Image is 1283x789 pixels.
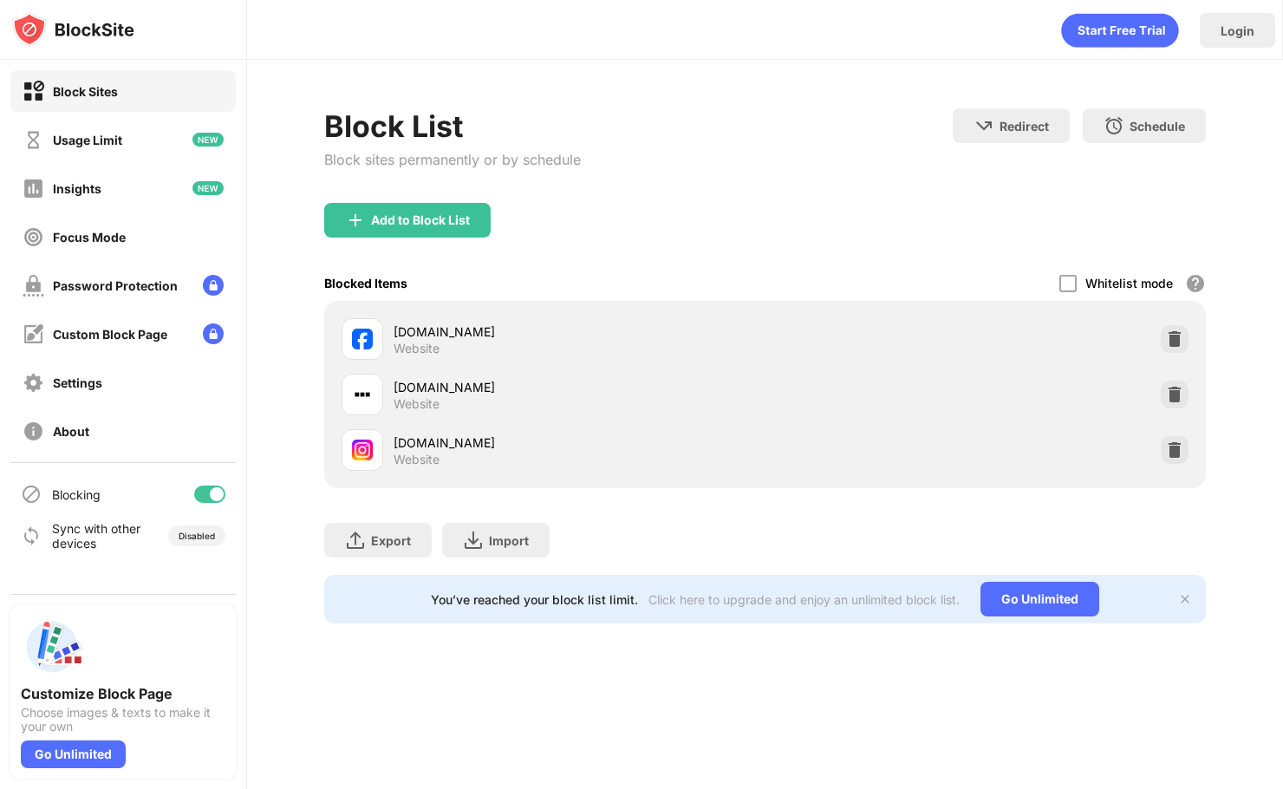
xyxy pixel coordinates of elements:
div: Blocked Items [324,276,407,290]
div: About [53,424,89,439]
div: Website [394,341,440,356]
img: favicons [352,440,373,460]
img: about-off.svg [23,421,44,442]
img: favicons [352,384,373,405]
img: settings-off.svg [23,372,44,394]
img: logo-blocksite.svg [12,12,134,47]
div: Disabled [179,531,215,541]
div: Block Sites [53,84,118,99]
img: time-usage-off.svg [23,129,44,151]
div: [DOMAIN_NAME] [394,378,765,396]
div: Go Unlimited [21,740,126,768]
img: x-button.svg [1178,592,1192,606]
img: favicons [352,329,373,349]
div: Customize Block Page [21,685,225,702]
div: Export [371,533,411,548]
img: block-on.svg [23,81,44,102]
div: Import [489,533,529,548]
div: Choose images & texts to make it your own [21,706,225,734]
div: Custom Block Page [53,327,167,342]
div: Focus Mode [53,230,126,245]
div: Schedule [1130,119,1185,134]
div: [DOMAIN_NAME] [394,434,765,452]
div: Password Protection [53,278,178,293]
div: You’ve reached your block list limit. [431,592,638,607]
img: lock-menu.svg [203,275,224,296]
div: Redirect [1000,119,1049,134]
div: Go Unlimited [980,582,1099,616]
img: lock-menu.svg [203,323,224,344]
div: Whitelist mode [1085,276,1173,290]
div: Sync with other devices [52,521,141,551]
div: Website [394,452,440,467]
img: push-custom-page.svg [21,616,83,678]
div: Add to Block List [371,213,470,227]
img: focus-off.svg [23,226,44,248]
img: insights-off.svg [23,178,44,199]
img: customize-block-page-off.svg [23,323,44,345]
div: Website [394,396,440,412]
div: animation [1061,13,1179,48]
div: Usage Limit [53,133,122,147]
div: [DOMAIN_NAME] [394,323,765,341]
img: blocking-icon.svg [21,484,42,505]
img: new-icon.svg [192,181,224,195]
img: sync-icon.svg [21,525,42,546]
div: Block List [324,108,581,144]
div: Login [1221,23,1254,38]
div: Blocking [52,487,101,502]
div: Insights [53,181,101,196]
div: Click here to upgrade and enjoy an unlimited block list. [648,592,960,607]
img: password-protection-off.svg [23,275,44,297]
div: Settings [53,375,102,390]
div: Block sites permanently or by schedule [324,151,581,168]
img: new-icon.svg [192,133,224,147]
